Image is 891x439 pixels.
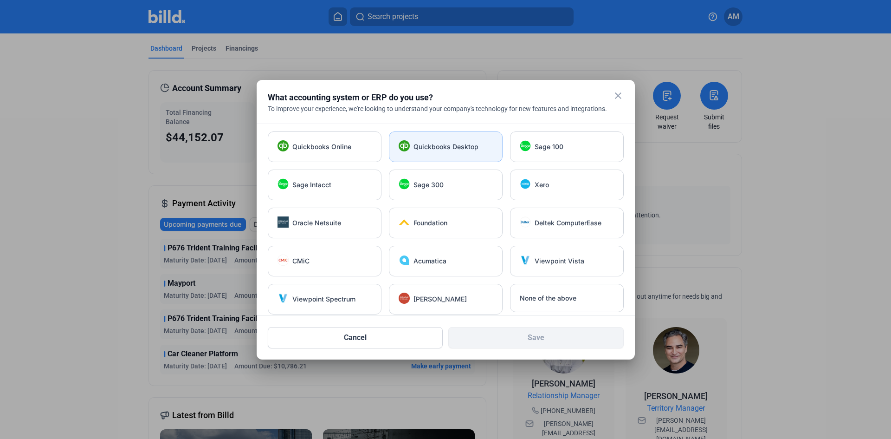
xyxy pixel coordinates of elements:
button: Cancel [268,327,443,348]
div: What accounting system or ERP do you use? [268,91,600,104]
span: Sage 300 [413,180,444,190]
span: Xero [535,180,549,190]
span: Quickbooks Online [292,142,351,151]
button: Save [448,327,624,348]
span: CMiC [292,256,310,266]
span: Acumatica [413,256,446,266]
span: [PERSON_NAME] [413,295,467,304]
span: Viewpoint Vista [535,256,584,266]
mat-icon: close [613,90,624,101]
span: Deltek ComputerEase [535,218,601,228]
span: Oracle Netsuite [292,218,341,228]
span: Quickbooks Desktop [413,142,478,151]
span: Foundation [413,218,447,228]
div: To improve your experience, we're looking to understand your company's technology for new feature... [268,104,624,113]
span: None of the above [520,294,576,303]
span: Sage 100 [535,142,563,151]
span: Viewpoint Spectrum [292,295,355,304]
span: Sage Intacct [292,180,331,190]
